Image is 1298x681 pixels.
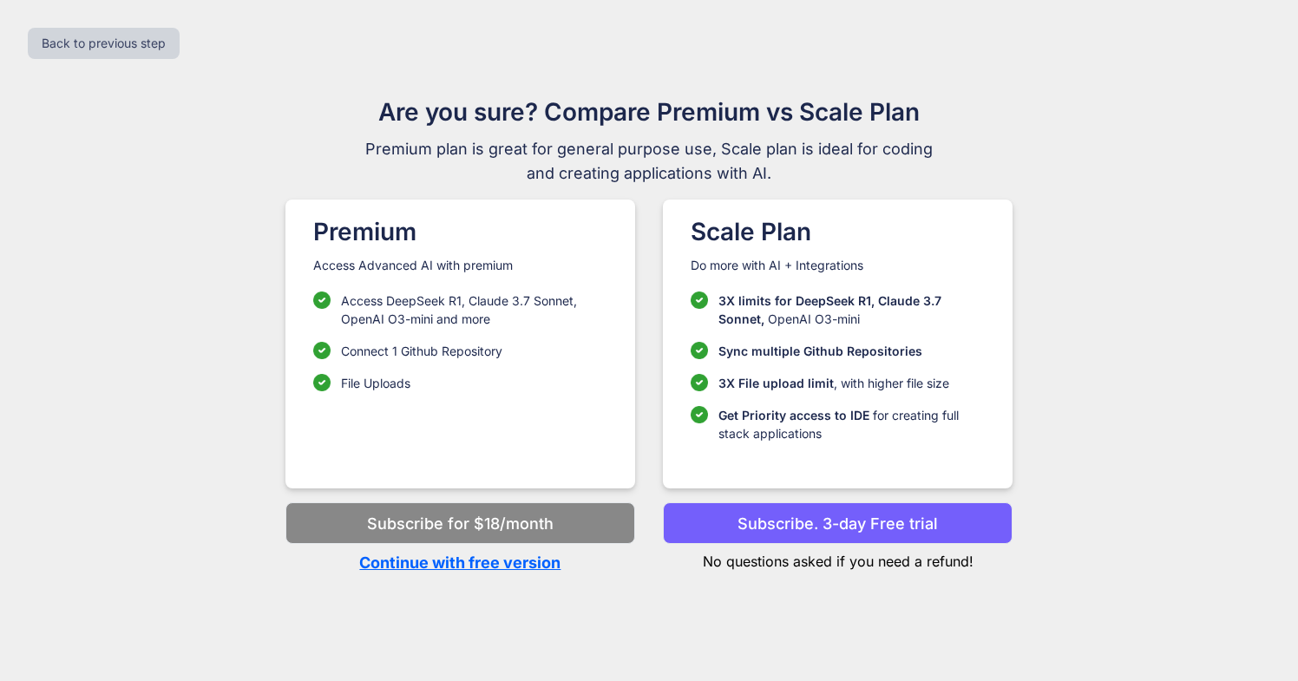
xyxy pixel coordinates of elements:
[691,213,985,250] h1: Scale Plan
[718,406,985,442] p: for creating full stack applications
[691,291,708,309] img: checklist
[691,257,985,274] p: Do more with AI + Integrations
[718,342,922,360] p: Sync multiple Github Repositories
[313,257,607,274] p: Access Advanced AI with premium
[718,374,949,392] p: , with higher file size
[718,293,941,326] span: 3X limits for DeepSeek R1, Claude 3.7 Sonnet,
[663,544,1013,572] p: No questions asked if you need a refund!
[313,374,331,391] img: checklist
[313,342,331,359] img: checklist
[718,408,869,422] span: Get Priority access to IDE
[663,502,1013,544] button: Subscribe. 3-day Free trial
[28,28,180,59] button: Back to previous step
[718,376,834,390] span: 3X File upload limit
[313,213,607,250] h1: Premium
[737,512,938,535] p: Subscribe. 3-day Free trial
[691,342,708,359] img: checklist
[691,406,708,423] img: checklist
[691,374,708,391] img: checklist
[357,94,941,130] h1: Are you sure? Compare Premium vs Scale Plan
[341,342,502,360] p: Connect 1 Github Repository
[357,137,941,186] span: Premium plan is great for general purpose use, Scale plan is ideal for coding and creating applic...
[285,502,635,544] button: Subscribe for $18/month
[313,291,331,309] img: checklist
[341,374,410,392] p: File Uploads
[367,512,554,535] p: Subscribe for $18/month
[285,551,635,574] p: Continue with free version
[718,291,985,328] p: OpenAI O3-mini
[341,291,607,328] p: Access DeepSeek R1, Claude 3.7 Sonnet, OpenAI O3-mini and more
